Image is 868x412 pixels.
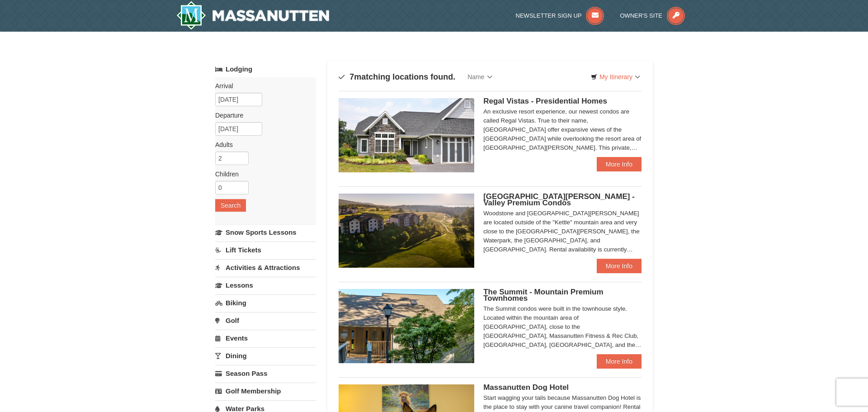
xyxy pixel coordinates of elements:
[215,294,316,311] a: Biking
[339,194,474,268] img: 19219041-4-ec11c166.jpg
[483,97,607,105] span: Regal Vistas - Presidential Homes
[620,12,685,19] a: Owner's Site
[215,330,316,346] a: Events
[483,209,642,254] div: Woodstone and [GEOGRAPHIC_DATA][PERSON_NAME] are located outside of the "Kettle" mountain area an...
[339,98,474,172] img: 19218991-1-902409a9.jpg
[215,365,316,382] a: Season Pass
[215,259,316,276] a: Activities & Attractions
[215,111,309,120] label: Departure
[516,12,582,19] span: Newsletter Sign Up
[215,61,316,77] a: Lodging
[215,140,309,149] label: Adults
[483,288,603,303] span: The Summit - Mountain Premium Townhomes
[215,312,316,329] a: Golf
[215,170,309,179] label: Children
[483,304,642,350] div: The Summit condos were built in the townhouse style. Located within the mountain area of [GEOGRAP...
[176,1,329,30] img: Massanutten Resort Logo
[597,157,642,171] a: More Info
[620,12,663,19] span: Owner's Site
[597,354,642,369] a: More Info
[461,68,499,86] a: Name
[339,289,474,363] img: 19219034-1-0eee7e00.jpg
[215,224,316,241] a: Snow Sports Lessons
[483,192,635,207] span: [GEOGRAPHIC_DATA][PERSON_NAME] - Valley Premium Condos
[215,199,246,212] button: Search
[176,1,329,30] a: Massanutten Resort
[215,277,316,294] a: Lessons
[215,81,309,90] label: Arrival
[215,242,316,258] a: Lift Tickets
[597,259,642,273] a: More Info
[483,383,569,392] span: Massanutten Dog Hotel
[215,383,316,399] a: Golf Membership
[483,107,642,152] div: An exclusive resort experience, our newest condos are called Regal Vistas. True to their name, [G...
[215,347,316,364] a: Dining
[516,12,604,19] a: Newsletter Sign Up
[585,70,646,84] a: My Itinerary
